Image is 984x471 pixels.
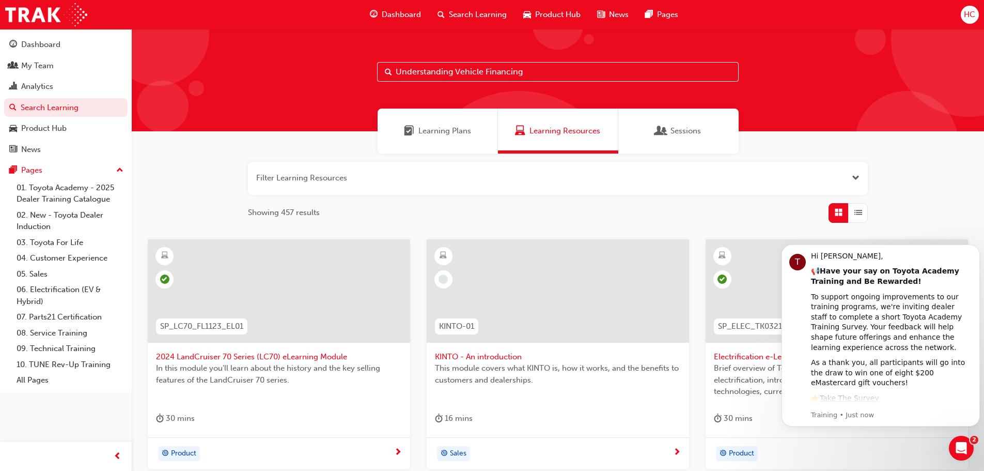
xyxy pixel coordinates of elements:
[382,9,421,21] span: Dashboard
[706,239,968,470] a: SP_ELEC_TK0321_ELElectrification e-Learning moduleBrief overview of Toyota’s thinking way and app...
[597,8,605,21] span: news-icon
[370,8,378,21] span: guage-icon
[162,447,169,461] span: target-icon
[21,144,41,156] div: News
[5,3,87,26] img: Trak
[435,362,681,386] span: This module covers what KINTO is, how it works, and the benefits to customers and dealerships.
[429,4,515,25] a: search-iconSearch Learning
[377,62,739,82] input: Search...
[161,249,168,263] span: learningResourceType_ELEARNING-icon
[12,309,128,325] a: 07. Parts21 Certification
[714,412,753,425] div: 30 mins
[12,341,128,357] a: 09. Technical Training
[4,56,128,75] a: My Team
[9,62,17,71] span: people-icon
[441,447,448,461] span: target-icon
[440,249,447,263] span: learningResourceType_ELEARNING-icon
[21,164,42,176] div: Pages
[450,448,466,460] span: Sales
[12,372,128,388] a: All Pages
[171,448,196,460] span: Product
[439,321,474,332] span: KINTO-01
[435,412,473,425] div: 16 mins
[404,125,414,137] span: Learning Plans
[515,125,525,137] span: Learning Resources
[4,98,128,117] a: Search Learning
[12,250,128,266] a: 04. Customer Experience
[4,161,128,180] button: Pages
[435,351,681,363] span: KINTO - An introduction
[4,35,128,54] a: Dashboard
[160,321,243,332] span: SP_LC70_FL1123_EL01
[719,249,726,263] span: learningResourceType_ELEARNING-icon
[718,321,795,332] span: SP_ELEC_TK0321_EL
[435,412,443,425] span: duration-icon
[438,8,445,21] span: search-icon
[427,239,689,470] a: KINTO-01KINTO - An introductionThis module covers what KINTO is, how it works, and the benefits t...
[12,357,128,373] a: 10. TUNE Rev-Up Training
[9,166,17,175] span: pages-icon
[114,450,121,463] span: prev-icon
[12,180,128,207] a: 01. Toyota Academy - 2025 Dealer Training Catalogue
[156,412,195,425] div: 30 mins
[385,66,392,78] span: Search
[21,123,67,134] div: Product Hub
[720,447,727,461] span: target-icon
[148,239,410,470] a: SP_LC70_FL1123_EL012024 LandCruiser 70 Series (LC70) eLearning ModuleIn this module you'll learn ...
[4,77,128,96] a: Analytics
[717,275,727,284] span: learningRecordVerb_COMPLETE-icon
[21,60,54,72] div: My Team
[418,125,471,137] span: Learning Plans
[21,81,53,93] div: Analytics
[248,207,320,219] span: Showing 457 results
[852,172,860,184] button: Open the filter
[835,207,842,219] span: Grid
[378,109,498,154] a: Learning PlansLearning Plans
[12,207,128,235] a: 02. New - Toyota Dealer Induction
[589,4,637,25] a: news-iconNews
[529,125,600,137] span: Learning Resources
[777,235,984,433] iframe: Intercom notifications message
[609,9,629,21] span: News
[9,40,17,50] span: guage-icon
[160,275,169,284] span: learningRecordVerb_PASS-icon
[714,362,960,398] span: Brief overview of Toyota’s thinking way and approach on electrification, introduction of [DATE] e...
[515,4,589,25] a: car-iconProduct Hub
[9,82,17,92] span: chart-icon
[21,39,60,51] div: Dashboard
[854,207,862,219] span: List
[12,266,128,282] a: 05. Sales
[12,325,128,341] a: 08. Service Training
[949,436,974,461] iframe: Intercom live chat
[12,235,128,251] a: 03. Toyota For Life
[657,9,678,21] span: Pages
[362,4,429,25] a: guage-iconDashboard
[673,448,681,458] span: next-icon
[4,33,128,161] button: DashboardMy TeamAnalyticsSearch LearningProduct HubNews
[156,412,164,425] span: duration-icon
[670,125,701,137] span: Sessions
[449,9,507,21] span: Search Learning
[439,275,448,284] span: learningRecordVerb_NONE-icon
[4,119,128,138] a: Product Hub
[394,448,402,458] span: next-icon
[523,8,531,21] span: car-icon
[729,448,754,460] span: Product
[714,412,722,425] span: duration-icon
[116,164,123,177] span: up-icon
[637,4,686,25] a: pages-iconPages
[4,140,128,159] a: News
[535,9,581,21] span: Product Hub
